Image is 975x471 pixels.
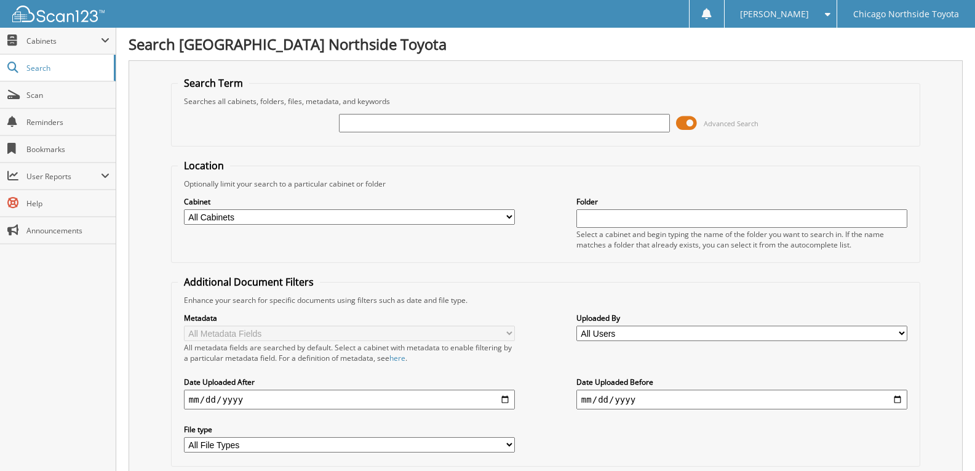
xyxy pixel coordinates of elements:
[178,96,913,107] div: Searches all cabinets, folders, files, metadata, and keywords
[26,171,101,182] span: User Reports
[184,196,515,207] label: Cabinet
[184,313,515,323] label: Metadata
[12,6,105,22] img: scan123-logo-white.svg
[576,390,907,409] input: end
[26,225,109,236] span: Announcements
[704,119,758,128] span: Advanced Search
[184,390,515,409] input: start
[576,196,907,207] label: Folder
[178,76,249,90] legend: Search Term
[913,412,975,471] iframe: Chat Widget
[184,377,515,387] label: Date Uploaded After
[26,63,108,73] span: Search
[184,342,515,363] div: All metadata fields are searched by default. Select a cabinet with metadata to enable filtering b...
[178,275,320,289] legend: Additional Document Filters
[178,295,913,305] div: Enhance your search for specific documents using filters such as date and file type.
[26,117,109,127] span: Reminders
[853,10,959,18] span: Chicago Northside Toyota
[576,229,907,250] div: Select a cabinet and begin typing the name of the folder you want to search in. If the name match...
[178,159,230,172] legend: Location
[576,377,907,387] label: Date Uploaded Before
[184,424,515,435] label: File type
[740,10,809,18] span: [PERSON_NAME]
[178,179,913,189] div: Optionally limit your search to a particular cabinet or folder
[129,34,963,54] h1: Search [GEOGRAPHIC_DATA] Northside Toyota
[26,144,109,155] span: Bookmarks
[26,198,109,209] span: Help
[26,90,109,100] span: Scan
[389,353,405,363] a: here
[576,313,907,323] label: Uploaded By
[26,36,101,46] span: Cabinets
